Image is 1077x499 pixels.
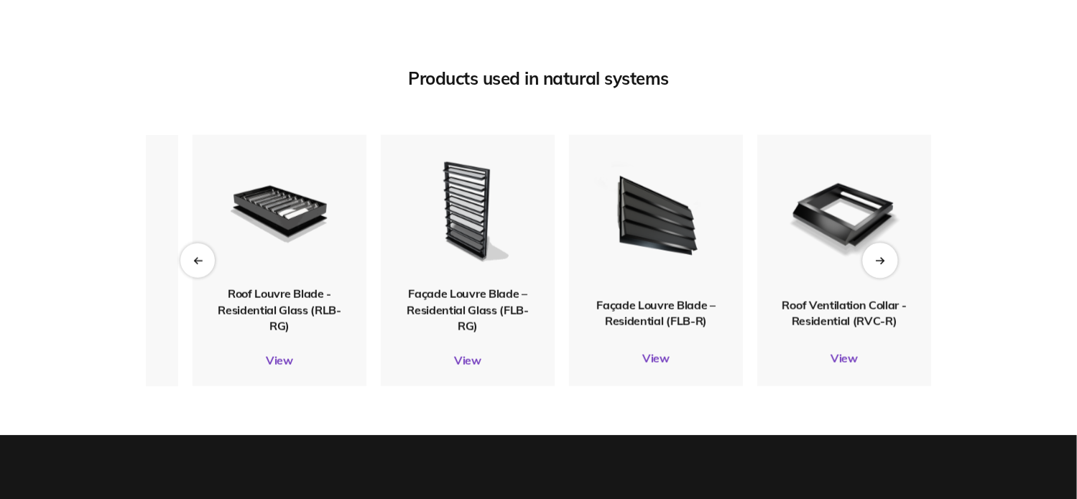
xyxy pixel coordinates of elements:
[4,351,178,365] a: View
[569,351,743,365] a: View
[193,353,366,368] a: View
[782,297,906,327] span: Roof Ventilation Collar - Residential (RVC-R)
[757,351,931,365] a: View
[147,67,931,89] div: Products used in natural systems
[862,243,897,278] div: Next slide
[381,353,555,368] a: View
[218,286,341,333] span: Roof Louvre Blade - Residential Glass (RLB-RG)
[1005,430,1077,499] iframe: Chat Widget
[596,297,715,327] span: Façade Louvre Blade – Residential (FLB-R)
[180,243,215,278] div: Previous slide
[407,286,529,333] span: Façade Louvre Blade – Residential Glass (FLB-RG)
